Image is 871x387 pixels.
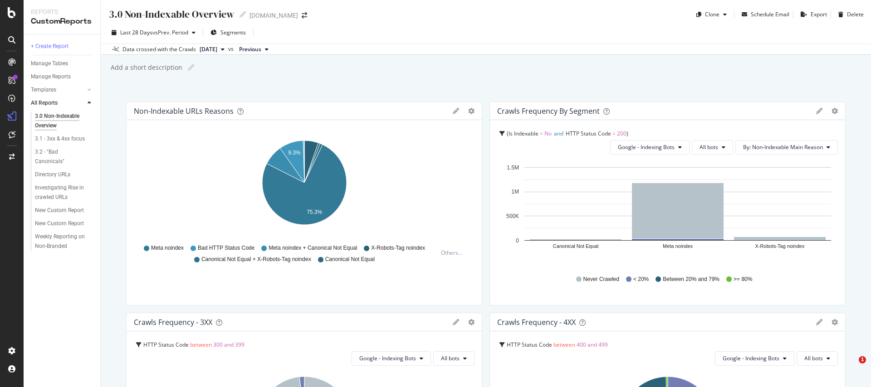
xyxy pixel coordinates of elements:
a: + Create Report [31,42,94,51]
div: [DOMAIN_NAME] [250,11,298,20]
div: Export [811,10,827,18]
span: HTTP Status Code [143,341,189,348]
span: Never Crawled [583,276,619,283]
div: Crawls Frequency - 4XX [497,318,576,327]
div: gear [832,108,838,114]
span: Last 28 Days [120,29,152,36]
div: Crawls Frequency - 3XX [134,318,212,327]
button: Previous [235,44,272,55]
a: 3.1 - 3xx & 4xx focus [35,134,94,144]
span: Canonical Not Equal [325,256,375,263]
span: Canonical Not Equal + X-Robots-Tag noindex [201,256,311,263]
div: New Custom Report [35,206,84,215]
span: All bots [804,354,823,362]
div: Non-Indexable URLs ReasonsgeargearA chart.Meta noindexBad HTTP Status CodeMeta noindex + Canonica... [126,102,482,305]
div: Reports [31,7,93,16]
div: Add a short description [110,63,182,72]
a: New Custom Report [35,219,94,228]
button: Segments [207,25,250,40]
text: 0 [516,237,519,244]
div: Delete [847,10,864,18]
iframe: Intercom live chat [840,356,862,378]
svg: A chart. [497,162,838,267]
span: 1 [859,356,866,363]
span: All bots [441,354,460,362]
button: Google - Indexing Bots [352,351,431,366]
div: Directory URLs [35,170,70,179]
span: vs Prev. Period [152,29,188,36]
span: Google - Indexing Bots [723,354,779,362]
text: 500K [506,213,519,219]
text: X-Robots-Tag noindex [755,243,805,249]
span: All bots [700,143,718,151]
a: Templates [31,85,85,95]
div: Templates [31,85,56,95]
svg: A chart. [134,135,475,240]
div: arrow-right-arrow-left [302,12,307,19]
button: All bots [692,140,733,155]
text: 1M [511,189,519,195]
button: [DATE] [196,44,228,55]
button: Export [797,7,827,22]
span: and [554,130,563,137]
span: Segments [220,29,246,36]
div: Clone [705,10,719,18]
button: By: Non-Indexable Main Reason [735,140,838,155]
button: Delete [835,7,864,22]
span: = [612,130,616,137]
div: Manage Reports [31,72,71,82]
div: Others... [441,249,466,256]
span: between [190,341,212,348]
span: = [540,130,543,137]
button: Last 28 DaysvsPrev. Period [108,25,199,40]
a: Directory URLs [35,170,94,179]
span: By: Non-Indexable Main Reason [743,143,823,151]
a: 3.2 - "Bad Canonicals" [35,147,94,166]
span: X-Robots-Tag noindex [371,244,425,252]
div: Data crossed with the Crawls [122,45,196,53]
a: All Reports [31,98,85,108]
span: 2025 Aug. 25th [200,45,217,53]
div: Non-Indexable URLs Reasons [134,106,234,116]
text: Canonical Not Equal [553,243,598,249]
span: No [544,130,552,137]
div: Crawls Frequency By SegmentgeargearIs Indexable = NoandHTTP Status Code = 200Google - Indexing Bo... [489,102,846,305]
span: Meta noindex [151,244,184,252]
i: Edit report name [240,11,246,18]
span: 300 and 399 [213,341,245,348]
span: Previous [239,45,261,53]
span: between [553,341,575,348]
span: 200 [617,130,626,137]
a: Manage Tables [31,59,94,68]
span: HTTP Status Code [507,341,552,348]
div: Investigating Rise in crawled URLs [35,183,88,202]
span: HTTP Status Code [566,130,611,137]
button: Google - Indexing Bots [715,351,794,366]
span: Bad HTTP Status Code [198,244,254,252]
button: All bots [797,351,838,366]
div: 3.2 - "Bad Canonicals" [35,147,85,166]
button: Schedule Email [738,7,789,22]
button: All bots [433,351,475,366]
div: gear [468,319,475,325]
a: Investigating Rise in crawled URLs [35,183,94,202]
a: Manage Reports [31,72,94,82]
i: Edit report name [188,64,194,71]
div: Crawls Frequency By Segment [497,106,600,116]
a: 3.0 Non-Indexable Overview [35,111,94,131]
button: Clone [693,7,730,22]
div: gear [832,319,838,325]
span: >= 80% [734,276,752,283]
text: Meta noindex [663,243,693,249]
span: Meta noindex + Canonical Not Equal [269,244,357,252]
div: Manage Tables [31,59,68,68]
text: 75.3% [307,209,322,215]
span: 400 and 499 [577,341,608,348]
div: All Reports [31,98,58,108]
div: 3.0 Non-Indexable Overview [35,111,87,131]
span: Google - Indexing Bots [618,143,675,151]
span: Google - Indexing Bots [359,354,416,362]
span: Is Indexable [509,130,538,137]
span: vs [228,45,235,53]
